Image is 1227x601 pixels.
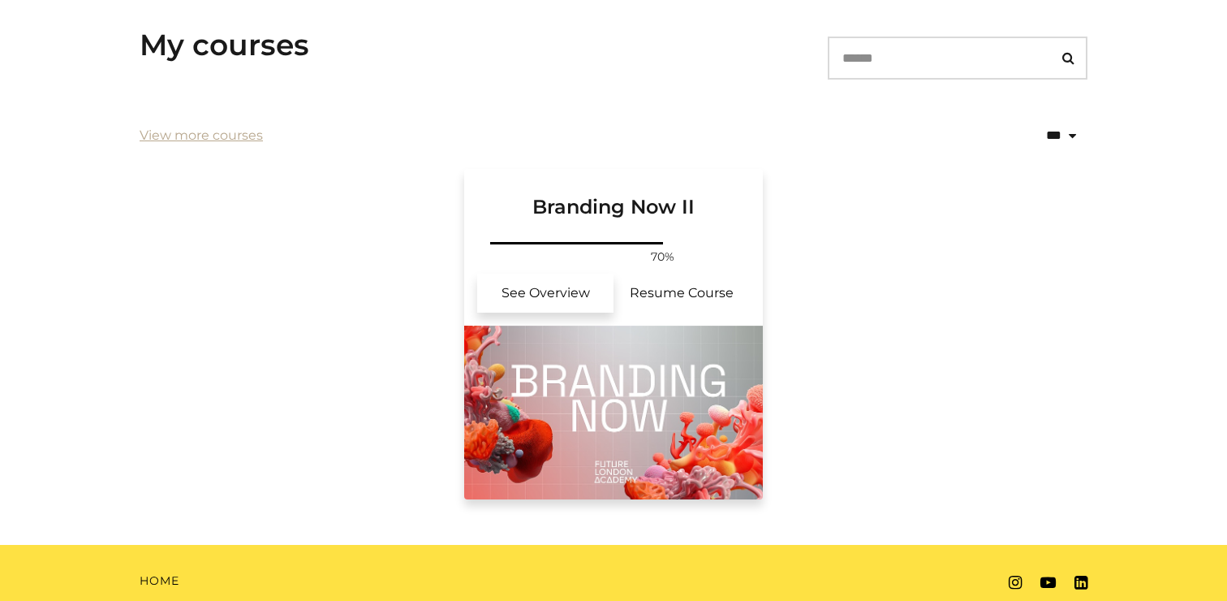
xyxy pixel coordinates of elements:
a: View more courses [140,126,263,145]
a: Home [140,573,179,590]
select: status [975,115,1087,157]
h3: My courses [140,28,309,63]
span: 70% [644,249,682,266]
h3: Branding Now II [484,169,743,219]
a: Branding Now II: Resume Course [613,274,750,313]
a: Branding Now II [464,169,763,239]
a: Branding Now II: See Overview [477,274,613,313]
